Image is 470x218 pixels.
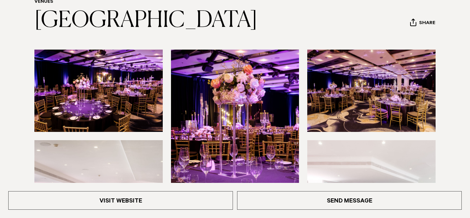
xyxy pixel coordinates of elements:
a: [GEOGRAPHIC_DATA] [34,10,257,32]
a: Send Message [237,191,462,210]
button: Share [410,18,436,29]
a: Visit Website [8,191,233,210]
span: Share [419,20,435,27]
